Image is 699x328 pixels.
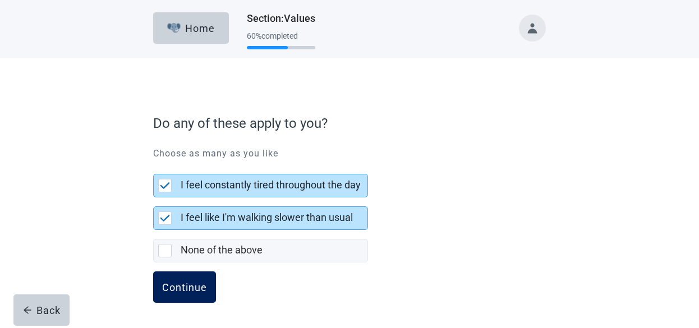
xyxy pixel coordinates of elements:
[519,15,546,41] button: Toggle account menu
[247,11,315,26] h1: Section : Values
[153,239,368,262] div: None of the above, checkbox, not selected
[23,304,61,316] div: Back
[181,211,353,223] label: I feel like I'm walking slower than usual
[153,147,546,160] p: Choose as many as you like
[153,271,216,303] button: Continue
[167,23,181,33] img: Elephant
[247,27,315,54] div: Progress section
[153,174,368,197] div: I feel constantly tired throughout the day, checkbox, selected
[162,281,207,293] div: Continue
[153,113,540,133] label: Do any of these apply to you?
[167,22,215,34] div: Home
[153,12,229,44] button: ElephantHome
[13,294,70,326] button: arrow-leftBack
[247,31,315,40] div: 60 % completed
[181,244,263,256] label: None of the above
[23,306,32,315] span: arrow-left
[181,179,361,191] label: I feel constantly tired throughout the day
[153,206,368,230] div: I feel like I'm walking slower than usual, checkbox, selected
